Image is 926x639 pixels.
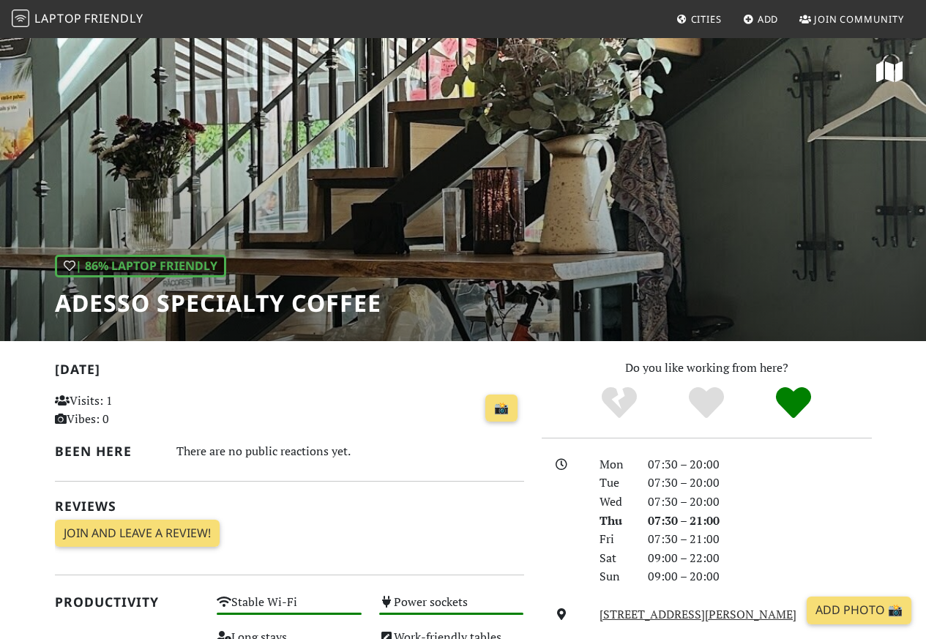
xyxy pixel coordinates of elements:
div: Definitely! [750,385,837,422]
a: [STREET_ADDRESS][PERSON_NAME] [600,606,796,622]
div: 07:30 – 20:00 [639,474,881,493]
div: Mon [591,455,639,474]
span: Laptop [34,10,82,26]
div: Thu [591,512,639,531]
div: Sat [591,549,639,568]
span: Cities [691,12,722,26]
div: 07:30 – 21:00 [639,512,881,531]
a: Add Photo 📸 [807,597,911,624]
div: 09:00 – 22:00 [639,549,881,568]
a: Cities [671,6,728,32]
div: Yes [663,385,750,422]
div: Fri [591,530,639,549]
div: | 86% Laptop Friendly [55,255,226,278]
a: LaptopFriendly LaptopFriendly [12,7,143,32]
img: LaptopFriendly [12,10,29,27]
a: 📸 [485,395,518,422]
h2: Productivity [55,594,200,610]
div: 07:30 – 20:00 [639,493,881,512]
div: 07:30 – 20:00 [639,455,881,474]
span: Add [758,12,779,26]
div: 07:30 – 21:00 [639,530,881,549]
a: Join Community [794,6,910,32]
span: Join Community [814,12,904,26]
div: Stable Wi-Fi [208,591,370,627]
h2: Reviews [55,498,524,514]
p: Do you like working from here? [542,359,872,378]
div: Wed [591,493,639,512]
div: 09:00 – 20:00 [639,567,881,586]
div: Power sockets [370,591,533,627]
span: Friendly [84,10,143,26]
h2: [DATE] [55,362,524,383]
a: Join and leave a review! [55,520,220,548]
p: Visits: 1 Vibes: 0 [55,392,200,429]
h2: Been here [55,444,159,459]
h1: ADESSO Specialty Coffee [55,289,381,317]
div: There are no public reactions yet. [176,441,524,462]
div: No [576,385,663,422]
div: Tue [591,474,639,493]
div: Sun [591,567,639,586]
a: Add [737,6,785,32]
